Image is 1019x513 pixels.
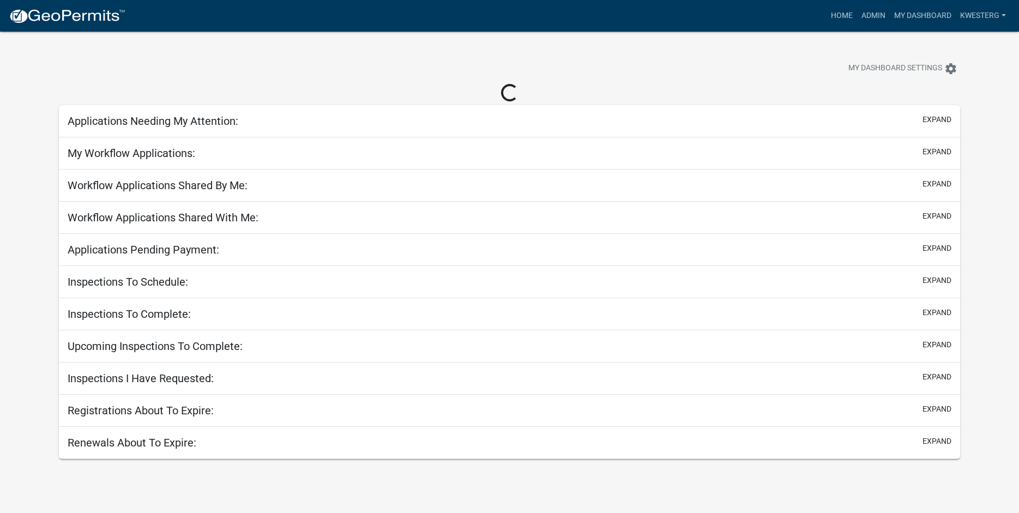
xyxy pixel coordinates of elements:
[922,243,951,254] button: expand
[68,147,195,160] h5: My Workflow Applications:
[68,372,214,385] h5: Inspections I Have Requested:
[827,5,857,26] a: Home
[922,436,951,447] button: expand
[922,275,951,286] button: expand
[68,307,191,321] h5: Inspections To Complete:
[68,275,188,288] h5: Inspections To Schedule:
[848,62,942,75] span: My Dashboard Settings
[956,5,1010,26] a: kwesterg
[68,436,196,449] h5: Renewals About To Expire:
[857,5,890,26] a: Admin
[68,243,219,256] h5: Applications Pending Payment:
[68,340,243,353] h5: Upcoming Inspections To Complete:
[840,58,966,79] button: My Dashboard Settingssettings
[68,404,214,417] h5: Registrations About To Expire:
[890,5,956,26] a: My Dashboard
[922,403,951,415] button: expand
[922,178,951,190] button: expand
[68,114,238,128] h5: Applications Needing My Attention:
[922,339,951,351] button: expand
[922,114,951,125] button: expand
[922,371,951,383] button: expand
[922,210,951,222] button: expand
[68,211,258,224] h5: Workflow Applications Shared With Me:
[922,307,951,318] button: expand
[922,146,951,158] button: expand
[68,179,248,192] h5: Workflow Applications Shared By Me:
[944,62,957,75] i: settings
